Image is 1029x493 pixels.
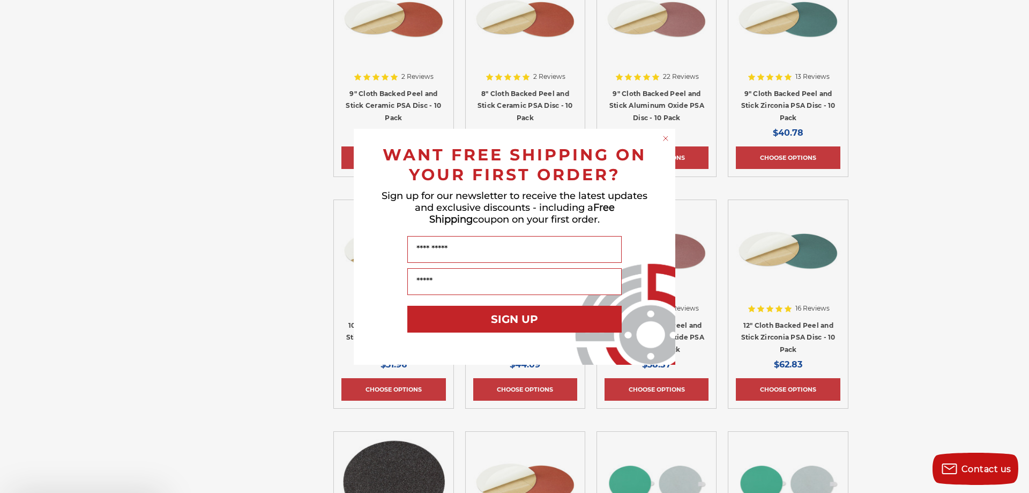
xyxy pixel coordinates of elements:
button: SIGN UP [407,306,622,333]
button: Contact us [933,453,1018,485]
span: Free Shipping [429,202,615,225]
button: Close dialog [660,133,671,144]
span: Contact us [961,464,1011,474]
span: Sign up for our newsletter to receive the latest updates and exclusive discounts - including a co... [382,190,647,225]
span: WANT FREE SHIPPING ON YOUR FIRST ORDER? [383,145,646,185]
